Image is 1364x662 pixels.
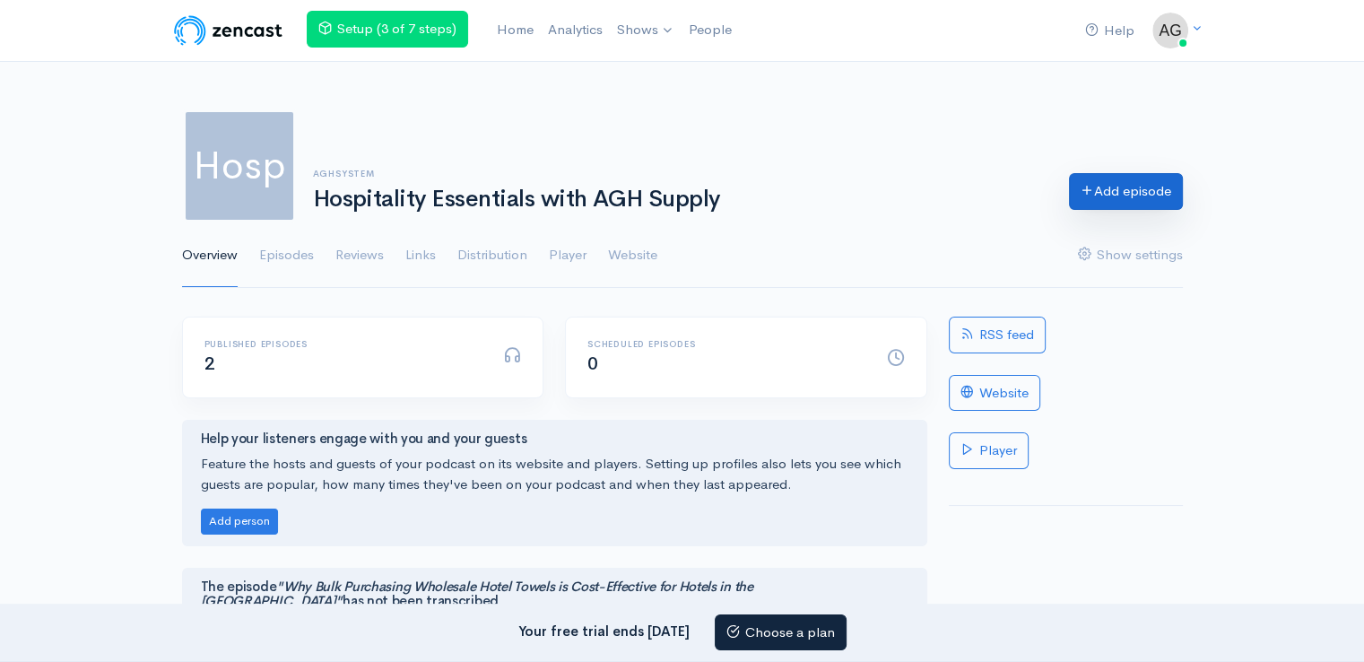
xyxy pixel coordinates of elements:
[171,13,285,48] img: ZenCast Logo
[201,579,908,609] h4: The episode has not been transcribed
[1078,12,1142,50] a: Help
[715,614,847,651] a: Choose a plan
[335,223,384,288] a: Reviews
[201,509,278,535] button: Add person
[1078,223,1183,288] a: Show settings
[201,511,278,528] a: Add person
[587,353,598,375] span: 0
[1152,13,1188,48] img: ...
[949,317,1046,353] a: RSS feed
[182,223,238,288] a: Overview
[307,11,468,48] a: Setup (3 of 7 steps)
[682,11,739,49] a: People
[541,11,610,49] a: Analytics
[587,339,865,349] h6: Scheduled episodes
[518,622,690,639] strong: Your free trial ends [DATE]
[490,11,541,49] a: Home
[204,339,482,349] h6: Published episodes
[405,223,436,288] a: Links
[949,375,1040,412] a: Website
[949,432,1029,469] a: Player
[313,187,1047,213] h1: Hospitality Essentials with AGH Supply
[608,223,657,288] a: Website
[313,169,1047,179] h6: aghsystem
[201,431,908,447] h4: Help your listeners engage with you and your guests
[204,353,215,375] span: 2
[610,11,682,50] a: Shows
[201,578,753,610] i: "Why Bulk Purchasing Wholesale Hotel Towels is Cost-Effective for Hotels in the [GEOGRAPHIC_DATA]"
[201,454,908,494] p: Feature the hosts and guests of your podcast on its website and players. Setting up profiles also...
[182,109,297,223] span: Hosp
[259,223,314,288] a: Episodes
[549,223,586,288] a: Player
[1069,173,1183,210] a: Add episode
[457,223,527,288] a: Distribution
